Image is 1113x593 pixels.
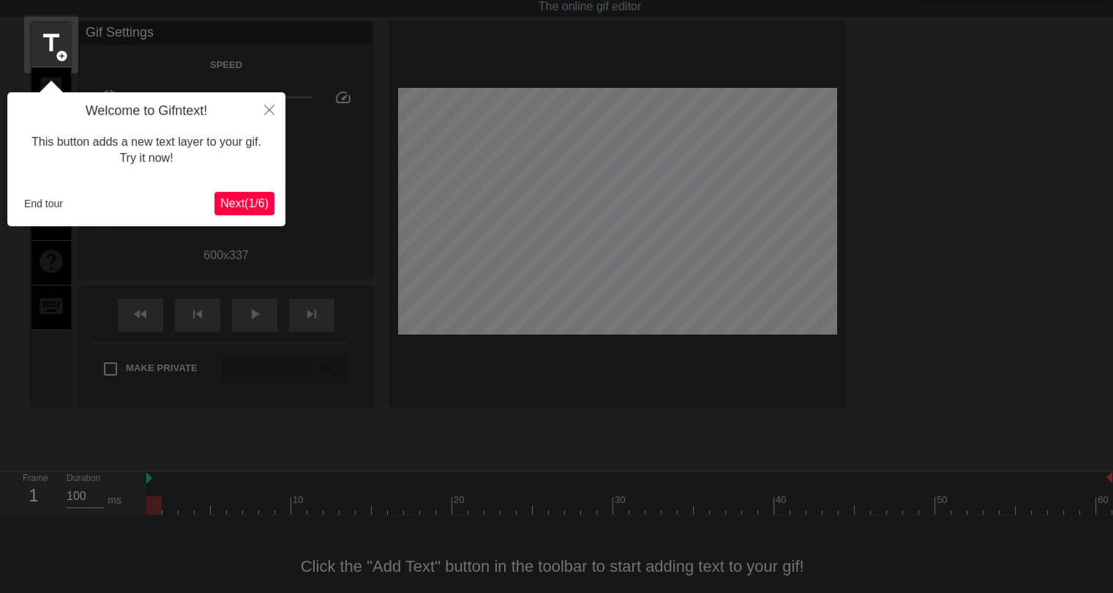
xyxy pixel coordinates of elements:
[18,103,274,119] h4: Welcome to Gifntext!
[220,197,269,209] span: Next ( 1 / 6 )
[214,192,274,215] button: Next
[18,193,69,215] button: End tour
[18,119,274,182] div: This button adds a new text layer to your gif. Try it now!
[253,92,285,126] button: Close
